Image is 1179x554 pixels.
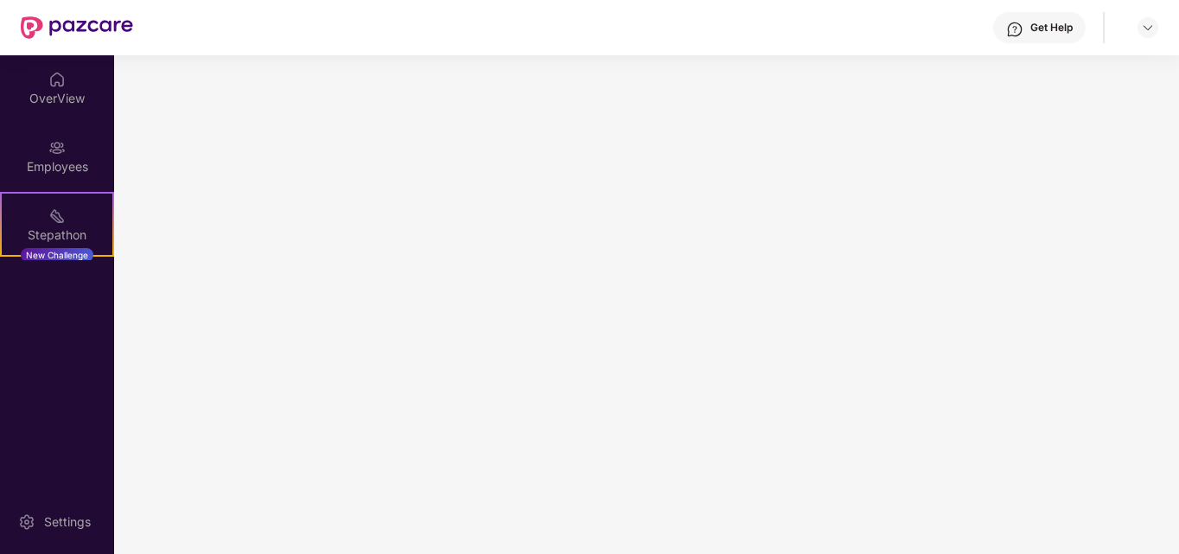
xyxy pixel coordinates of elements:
[1030,21,1073,35] div: Get Help
[18,513,35,531] img: svg+xml;base64,PHN2ZyBpZD0iU2V0dGluZy0yMHgyMCIgeG1sbnM9Imh0dHA6Ly93d3cudzMub3JnLzIwMDAvc3ZnIiB3aW...
[21,248,93,262] div: New Challenge
[48,139,66,156] img: svg+xml;base64,PHN2ZyBpZD0iRW1wbG95ZWVzIiB4bWxucz0iaHR0cDovL3d3dy53My5vcmcvMjAwMC9zdmciIHdpZHRoPS...
[1006,21,1023,38] img: svg+xml;base64,PHN2ZyBpZD0iSGVscC0zMngzMiIgeG1sbnM9Imh0dHA6Ly93d3cudzMub3JnLzIwMDAvc3ZnIiB3aWR0aD...
[21,16,133,39] img: New Pazcare Logo
[39,513,96,531] div: Settings
[2,226,112,244] div: Stepathon
[48,71,66,88] img: svg+xml;base64,PHN2ZyBpZD0iSG9tZSIgeG1sbnM9Imh0dHA6Ly93d3cudzMub3JnLzIwMDAvc3ZnIiB3aWR0aD0iMjAiIG...
[48,207,66,225] img: svg+xml;base64,PHN2ZyB4bWxucz0iaHR0cDovL3d3dy53My5vcmcvMjAwMC9zdmciIHdpZHRoPSIyMSIgaGVpZ2h0PSIyMC...
[1141,21,1155,35] img: svg+xml;base64,PHN2ZyBpZD0iRHJvcGRvd24tMzJ4MzIiIHhtbG5zPSJodHRwOi8vd3d3LnczLm9yZy8yMDAwL3N2ZyIgd2...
